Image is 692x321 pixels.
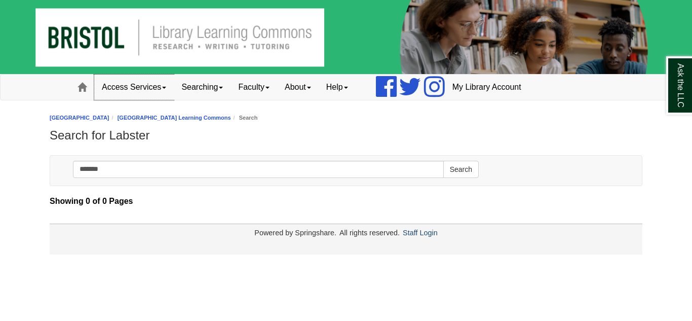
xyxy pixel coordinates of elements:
button: Search [443,161,479,178]
a: Access Services [94,75,174,100]
a: Help [319,75,356,100]
a: [GEOGRAPHIC_DATA] [50,115,109,121]
a: Searching [174,75,230,100]
a: Faculty [230,75,277,100]
a: [GEOGRAPHIC_DATA] Learning Commons [118,115,231,121]
li: Search [231,113,258,123]
h1: Search for Labster [50,128,642,142]
a: My Library Account [445,75,529,100]
a: About [277,75,319,100]
nav: breadcrumb [50,113,642,123]
div: Powered by Springshare. [253,229,338,237]
strong: Showing 0 of 0 Pages [50,194,642,208]
a: Staff Login [403,229,438,237]
div: All rights reserved. [338,229,401,237]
